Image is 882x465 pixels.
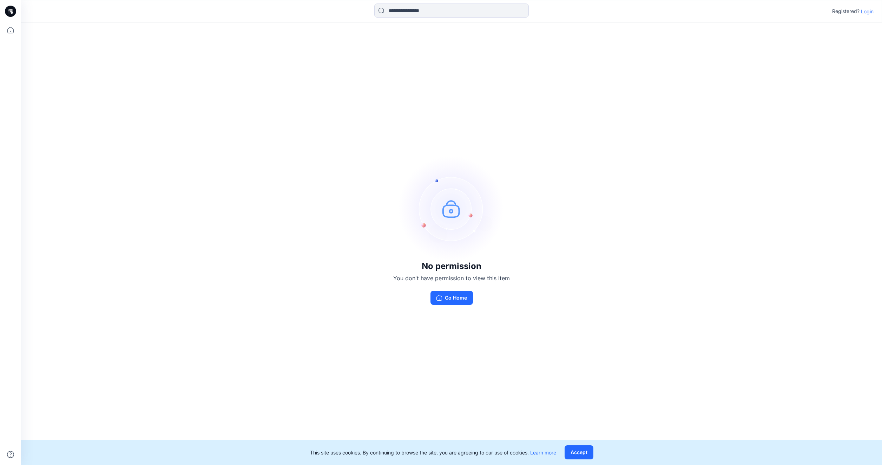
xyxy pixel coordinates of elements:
[399,156,504,261] img: no-perm.svg
[393,274,510,282] p: You don't have permission to view this item
[530,450,556,456] a: Learn more
[861,8,874,15] p: Login
[393,261,510,271] h3: No permission
[565,445,593,459] button: Accept
[430,291,473,305] button: Go Home
[310,449,556,456] p: This site uses cookies. By continuing to browse the site, you are agreeing to our use of cookies.
[832,7,860,15] p: Registered?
